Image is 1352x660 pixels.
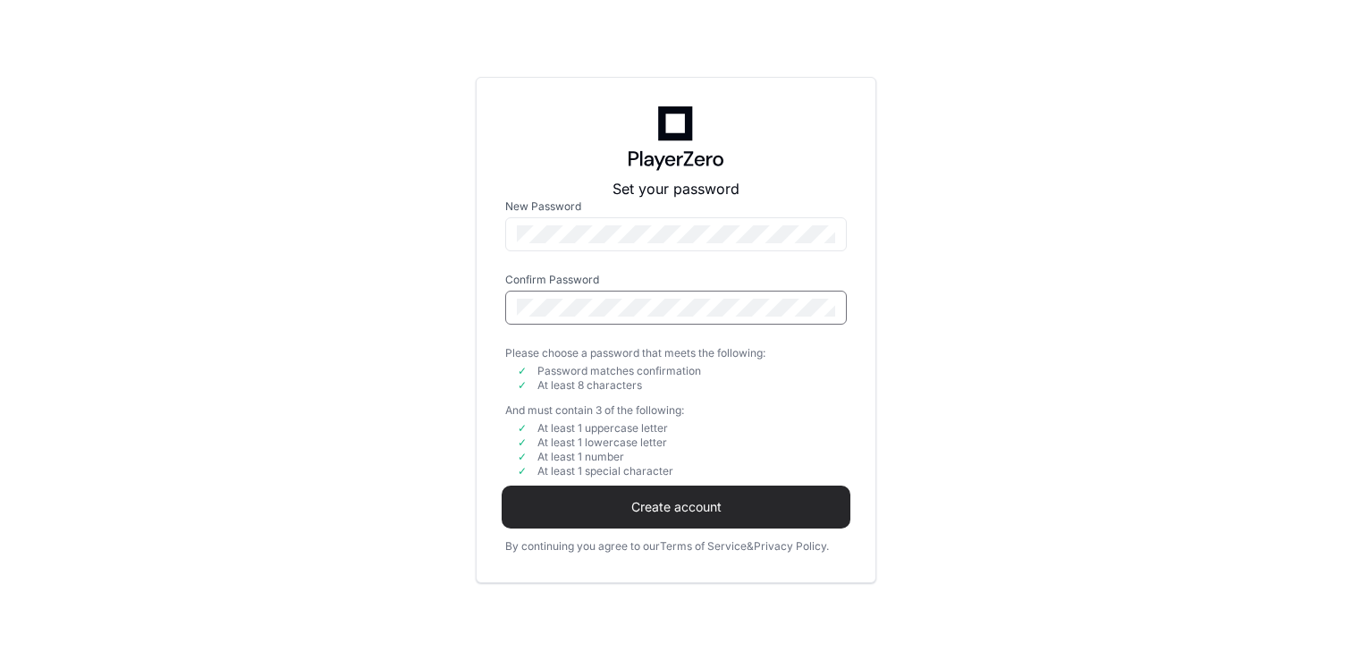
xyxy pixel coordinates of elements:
[537,421,847,436] div: At least 1 uppercase letter
[505,498,847,516] span: Create account
[505,489,847,525] button: Create account
[505,178,847,199] p: Set your password
[505,346,847,360] div: Please choose a password that meets the following:
[505,539,660,554] div: By continuing you agree to our
[537,436,847,450] div: At least 1 lowercase letter
[660,539,747,554] a: Terms of Service
[537,364,847,378] div: Password matches confirmation
[537,464,847,478] div: At least 1 special character
[747,539,754,554] div: &
[537,450,847,464] div: At least 1 number
[505,403,847,418] div: And must contain 3 of the following:
[505,273,847,287] label: Confirm Password
[754,539,829,554] a: Privacy Policy.
[505,199,847,214] label: New Password
[537,378,847,393] div: At least 8 characters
